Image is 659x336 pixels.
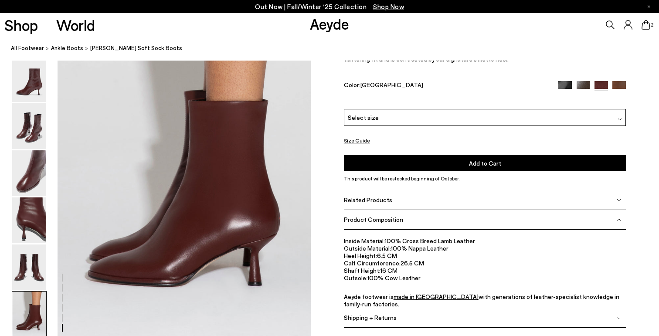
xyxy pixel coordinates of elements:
[373,3,404,10] span: Navigate to /collections/new-in
[344,237,385,244] span: Inside Material:
[344,252,377,259] span: Heel Height:
[344,174,626,182] p: This product will be restocked beginning of October.
[344,314,397,321] span: Shipping + Returns
[344,81,549,91] div: Color:
[617,217,621,222] img: svg%3E
[344,259,626,267] li: 26.5 CM
[344,155,626,171] button: Add to Cart
[310,14,349,33] a: Aeyde
[344,267,626,274] li: 16 CM
[360,81,423,88] span: [GEOGRAPHIC_DATA]
[11,44,44,53] a: All Footwear
[344,244,391,252] span: Outside Material:
[617,198,621,202] img: svg%3E
[344,237,626,244] li: 100% Cross Breed Lamb Leather
[469,159,501,166] span: Add to Cart
[344,274,367,282] span: Outsole:
[394,293,479,300] a: made in [GEOGRAPHIC_DATA]
[650,23,655,27] span: 2
[344,259,401,267] span: Calf Circumference:
[344,216,403,223] span: Product Composition
[344,293,626,308] p: Aeyde footwear is with generations of leather-specialist knowledge in family-run factories.
[255,1,404,12] p: Out Now | Fall/Winter ‘25 Collection
[344,274,626,282] li: 100% Cow Leather
[4,17,38,33] a: Shop
[12,56,46,102] img: Dorothy Soft Sock Boots - Image 1
[348,113,379,122] span: Select size
[56,17,95,33] a: World
[344,267,380,274] span: Shaft Height:
[617,316,621,320] img: svg%3E
[12,244,46,290] img: Dorothy Soft Sock Boots - Image 5
[344,196,392,204] span: Related Products
[344,135,370,146] button: Size Guide
[642,20,650,30] a: 2
[344,244,626,252] li: 100% Nappa Leather
[344,252,626,259] li: 6.5 CM
[618,117,622,121] img: svg%3E
[51,44,83,51] span: ankle boots
[11,37,659,61] nav: breadcrumb
[12,150,46,196] img: Dorothy Soft Sock Boots - Image 3
[90,44,182,53] span: [PERSON_NAME] Soft Sock Boots
[12,103,46,149] img: Dorothy Soft Sock Boots - Image 2
[51,44,83,53] a: ankle boots
[12,197,46,243] img: Dorothy Soft Sock Boots - Image 4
